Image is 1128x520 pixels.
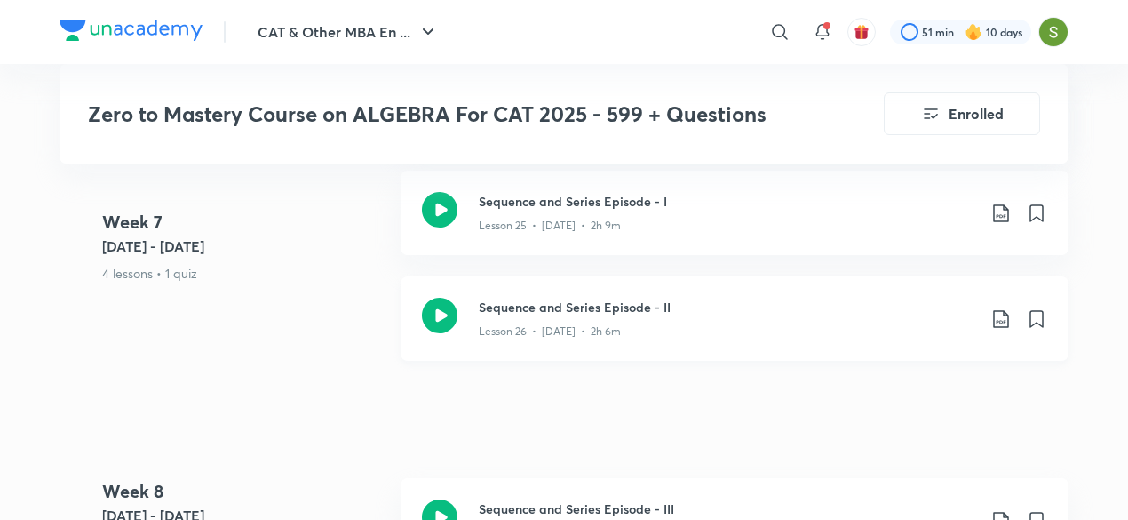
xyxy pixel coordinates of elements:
button: Enrolled [884,92,1040,135]
p: Lesson 26 • [DATE] • 2h 6m [479,324,621,340]
button: CAT & Other MBA En ... [247,14,449,50]
img: Samridhi Vij [1038,17,1068,47]
img: avatar [854,24,870,40]
h3: Sequence and Series Episode - II [479,298,976,316]
h5: [DATE] - [DATE] [102,236,386,257]
p: Lesson 25 • [DATE] • 2h 9m [479,218,621,234]
img: streak [965,23,982,41]
p: 4 lessons • 1 quiz [102,264,386,283]
h3: Sequence and Series Episode - I [479,192,976,211]
a: Sequence and Series Episode - ILesson 25 • [DATE] • 2h 9m [401,171,1068,276]
a: Sequence and Series Episode - IILesson 26 • [DATE] • 2h 6m [401,276,1068,382]
h3: Sequence and Series Episode - III [479,500,976,518]
h4: Week 7 [102,209,386,236]
h4: Week 8 [102,478,386,505]
a: Company Logo [60,20,203,45]
h3: Zero to Mastery Course on ALGEBRA For CAT 2025 - 599 + Questions [88,101,783,127]
button: avatar [847,18,876,46]
img: Company Logo [60,20,203,41]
